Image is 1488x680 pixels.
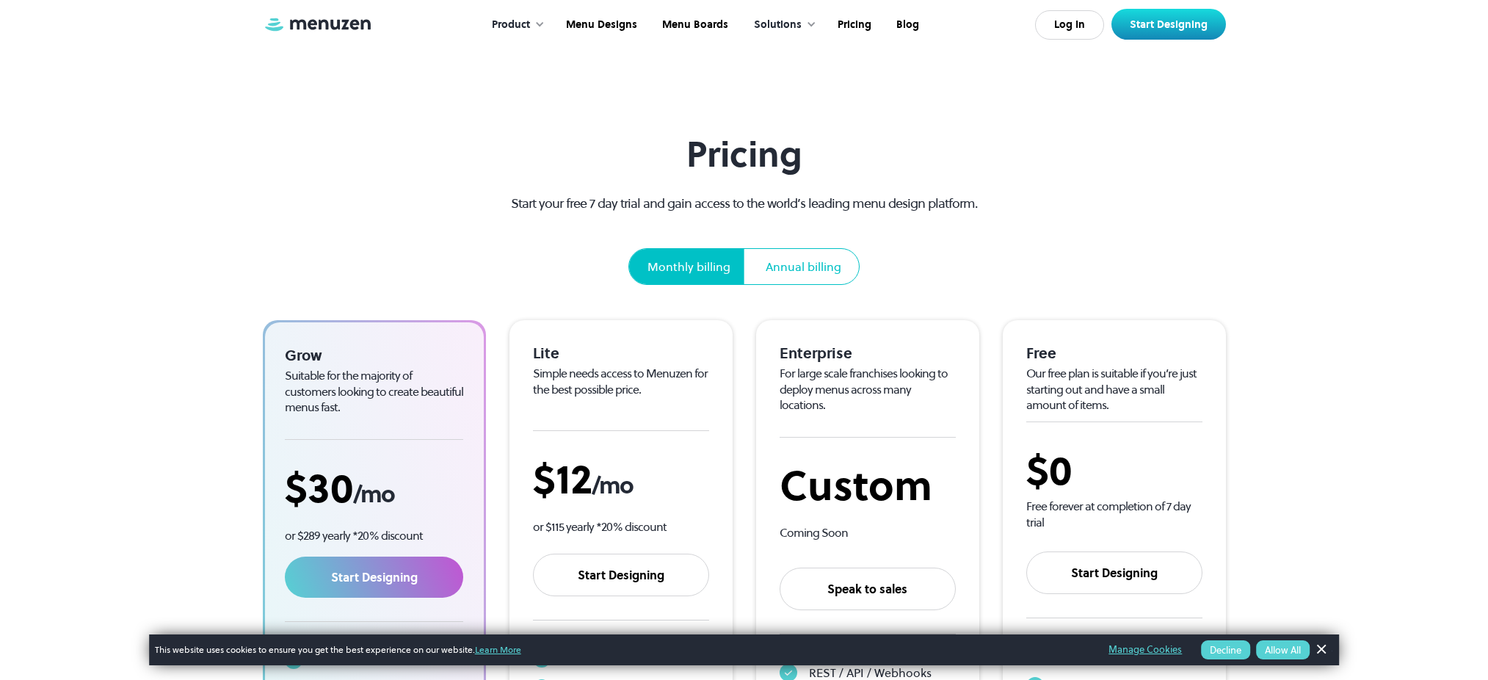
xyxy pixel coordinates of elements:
a: Start Designing [533,554,709,596]
div: Grow [285,346,464,365]
div: Product [492,17,530,33]
a: Speak to sales [780,568,956,610]
span: 30 [308,460,353,516]
button: Allow All [1256,640,1310,659]
span: /mo [592,469,633,502]
div: Enterprise [780,344,956,363]
div: For large scale franchises looking to deploy menus across many locations. [780,366,956,413]
span: This website uses cookies to ensure you get the best experience on our website. [155,643,1089,657]
a: Pricing [824,2,882,48]
div: Coming Soon [780,525,956,541]
div: Custom [780,461,956,510]
p: Start your free 7 day trial and gain access to the world’s leading menu design platform. [484,193,1004,213]
a: Start Designing [1026,551,1202,594]
div: Free forever at completion of 7 day trial [1026,499,1202,530]
a: Menu Boards [648,2,739,48]
div: $ [285,463,464,513]
div: Solutions [739,2,824,48]
span: 12 [556,451,592,507]
div: Monthly billing [647,258,730,275]
h1: Pricing [484,134,1004,176]
div: Annual billing [766,258,841,275]
a: Manage Cookies [1108,642,1182,658]
button: Decline [1201,640,1250,659]
a: Start Designing [285,557,464,598]
p: or $289 yearly *20% discount [285,527,464,544]
a: Log In [1035,10,1104,40]
a: Dismiss Banner [1310,639,1332,661]
div: Free [1026,344,1202,363]
div: $0 [1026,446,1202,495]
a: Blog [882,2,930,48]
span: /mo [353,478,394,510]
a: Start Designing [1111,9,1226,40]
div: Simple needs access to Menuzen for the best possible price. [533,366,709,397]
a: Learn More [475,643,521,656]
p: or $115 yearly *20% discount [533,518,709,535]
div: Product [477,2,552,48]
div: Suitable for the majority of customers looking to create beautiful menus fast. [285,368,464,416]
div: Solutions [754,17,802,33]
div: Lite [533,344,709,363]
div: $ [533,455,709,504]
a: Menu Designs [552,2,648,48]
div: Our free plan is suitable if you’re just starting out and have a small amount of items. [1026,366,1202,413]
